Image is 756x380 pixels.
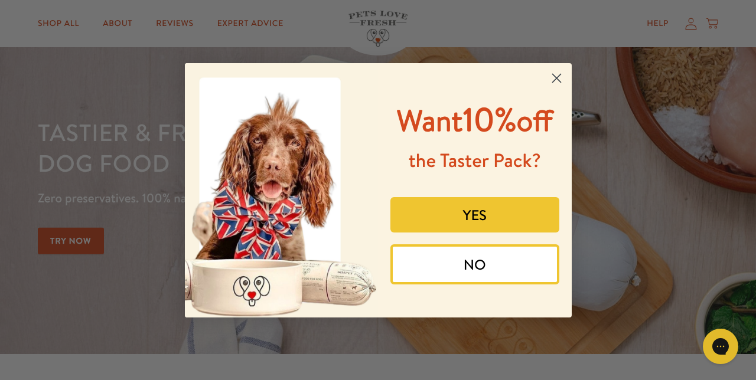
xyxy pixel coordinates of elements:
iframe: Gorgias live chat messenger [697,325,744,368]
button: YES [390,197,559,232]
img: 8afefe80-1ef6-417a-b86b-9520c2248d41.jpeg [185,63,379,317]
span: the Taster Pack? [409,148,541,173]
span: Want [397,100,463,141]
button: Close dialog [546,68,567,89]
span: 10% [397,96,553,142]
span: off [516,100,553,141]
button: NO [390,244,559,284]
